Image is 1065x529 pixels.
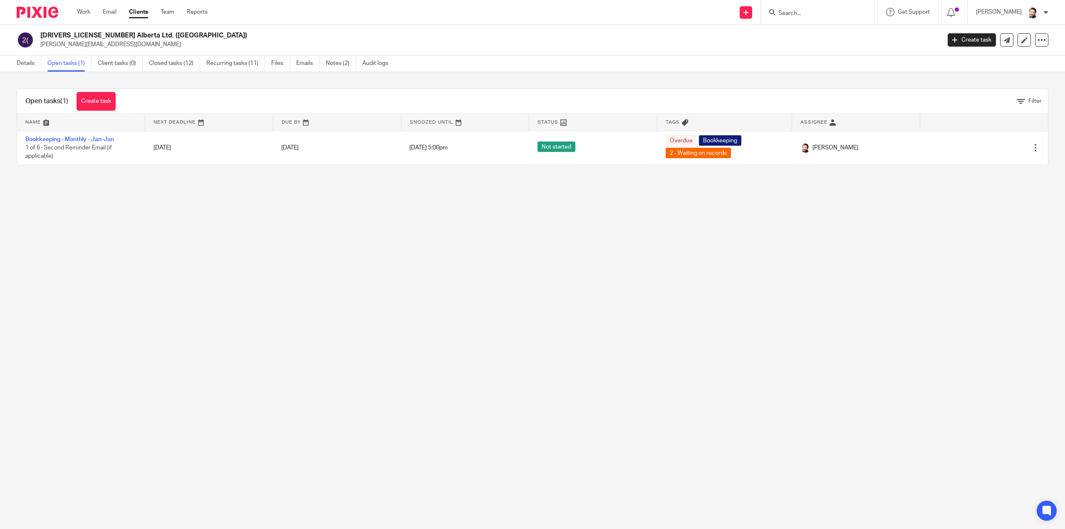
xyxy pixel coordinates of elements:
span: [PERSON_NAME] [812,144,858,152]
a: Open tasks (1) [47,55,92,72]
a: Team [161,8,174,16]
span: Get Support [898,9,930,15]
span: Bookkeeping [699,135,741,146]
a: Closed tasks (12) [149,55,200,72]
span: Not started [537,142,575,152]
span: [DATE] [281,145,299,151]
td: [DATE] [145,131,273,165]
a: Work [77,8,90,16]
p: [PERSON_NAME][EMAIL_ADDRESS][DOMAIN_NAME] [40,40,935,49]
img: Jayde%20Headshot.jpg [1026,6,1039,19]
span: Overdue [666,135,697,146]
a: Recurring tasks (11) [206,55,265,72]
img: Pixie [17,7,58,18]
a: Create task [77,92,116,111]
a: Emails [296,55,319,72]
h1: Open tasks [25,97,68,106]
span: Tags [666,120,680,124]
span: (1) [60,98,68,104]
img: Jayde%20Headshot.jpg [800,143,810,153]
a: Email [103,8,116,16]
h2: [DRIVERS_LICENSE_NUMBER] Alberta Ltd. ([GEOGRAPHIC_DATA]) [40,31,756,40]
a: Clients [129,8,148,16]
a: Reports [187,8,208,16]
a: Client tasks (0) [98,55,143,72]
a: Details [17,55,41,72]
a: Files [271,55,290,72]
span: Snoozed Until [410,120,453,124]
span: 1 of 6 · Second Reminder Email (if applicable) [25,145,112,159]
span: Filter [1028,98,1042,104]
a: Bookkeeping - Monthly - Jan-Jun [25,137,114,142]
span: 2 - Waiting on records [666,148,731,158]
img: svg%3E [17,31,34,49]
span: Status [537,120,558,124]
a: Notes (2) [326,55,356,72]
p: [PERSON_NAME] [976,8,1022,16]
a: Audit logs [362,55,394,72]
input: Search [778,10,852,17]
a: Create task [948,33,996,47]
span: [DATE] 5:00pm [409,145,448,151]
